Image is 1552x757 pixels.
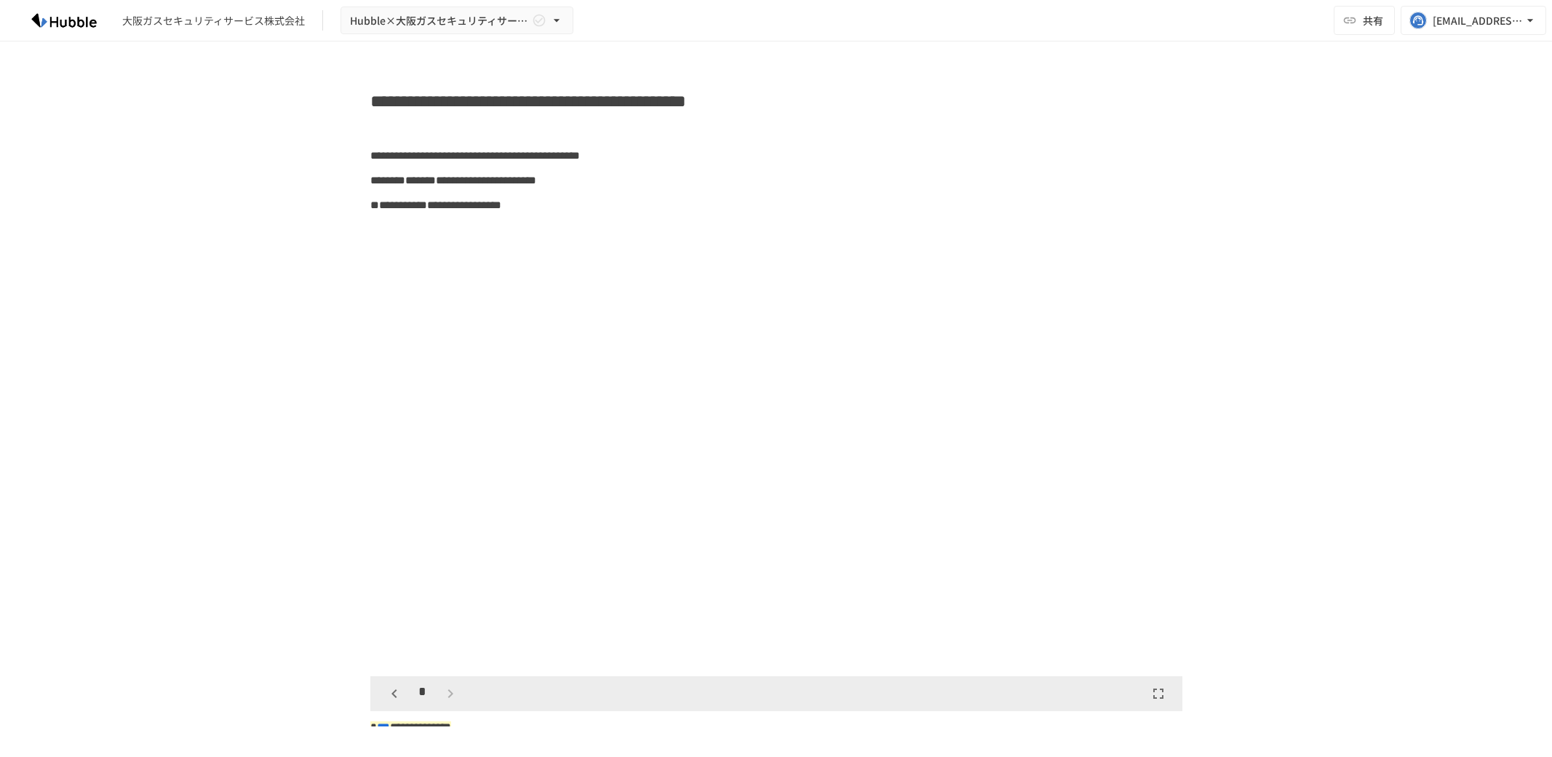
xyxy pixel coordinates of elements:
button: Hubble×大阪ガスセキュリティサービス株式会社様 オンボーディングプロジェクト [341,7,573,35]
button: 共有 [1334,6,1395,35]
div: 大阪ガスセキュリティサービス株式会社 [122,13,305,28]
div: [EMAIL_ADDRESS][DOMAIN_NAME] [1433,12,1523,30]
button: [EMAIL_ADDRESS][DOMAIN_NAME] [1401,6,1546,35]
span: Hubble×大阪ガスセキュリティサービス株式会社様 オンボーディングプロジェクト [350,12,529,30]
span: 共有 [1363,12,1383,28]
img: HzDRNkGCf7KYO4GfwKnzITak6oVsp5RHeZBEM1dQFiQ [17,9,111,32]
